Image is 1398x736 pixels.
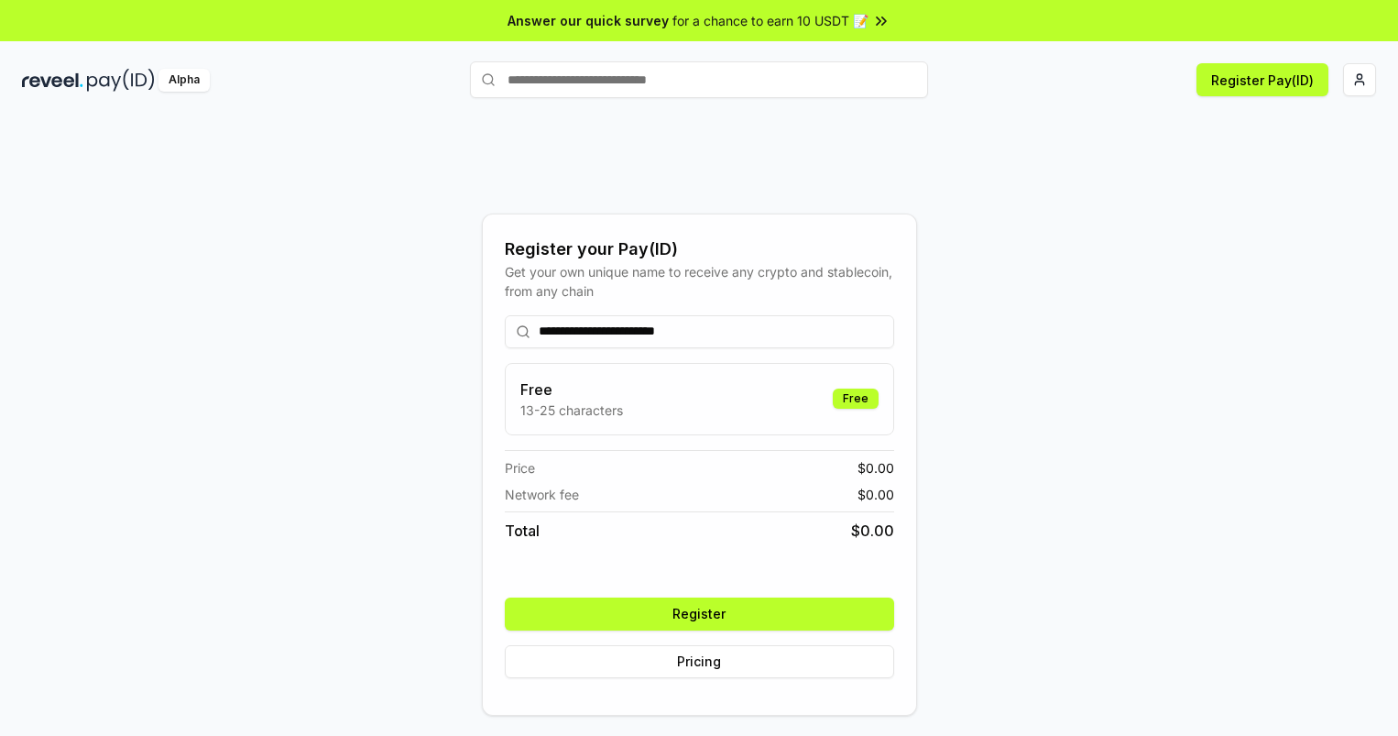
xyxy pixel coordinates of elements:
[851,520,894,542] span: $ 0.00
[505,645,894,678] button: Pricing
[505,598,894,631] button: Register
[508,11,669,30] span: Answer our quick survey
[505,458,535,478] span: Price
[1196,63,1328,96] button: Register Pay(ID)
[158,69,210,92] div: Alpha
[520,401,623,420] p: 13-25 characters
[833,389,879,409] div: Free
[87,69,155,92] img: pay_id
[672,11,868,30] span: for a chance to earn 10 USDT 📝
[857,485,894,504] span: $ 0.00
[520,379,623,401] h3: Free
[505,520,540,542] span: Total
[857,458,894,478] span: $ 0.00
[505,236,894,262] div: Register your Pay(ID)
[505,262,894,301] div: Get your own unique name to receive any crypto and stablecoin, from any chain
[505,485,579,504] span: Network fee
[22,69,83,92] img: reveel_dark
